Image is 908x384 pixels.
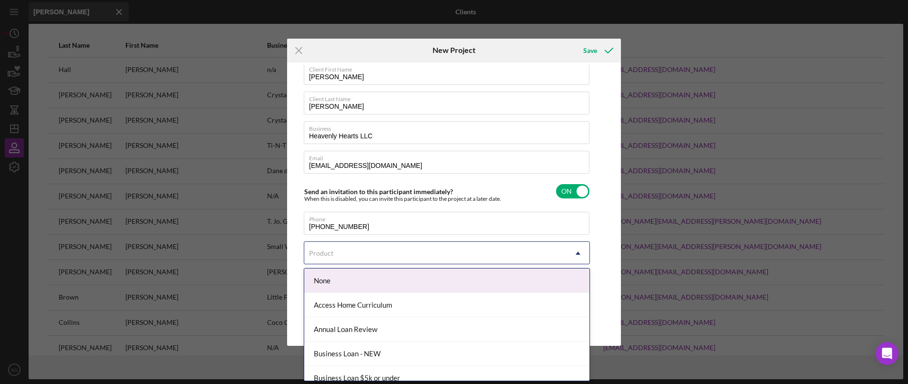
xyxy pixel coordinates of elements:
[433,46,475,54] h6: New Project
[304,187,453,196] label: Send an invitation to this participant immediately?
[309,92,589,103] label: Client Last Name
[304,196,501,202] div: When this is disabled, you can invite this participant to the project at a later date.
[583,41,597,60] div: Save
[304,317,589,342] div: Annual Loan Review
[309,62,589,73] label: Client First Name
[304,293,589,317] div: Access Home Curriculum
[309,212,589,223] label: Phone
[304,342,589,366] div: Business Loan - NEW
[309,249,333,257] div: Product
[309,151,589,162] label: Email
[876,342,898,365] div: Open Intercom Messenger
[304,269,589,293] div: None
[574,41,621,60] button: Save
[309,122,589,132] label: Business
